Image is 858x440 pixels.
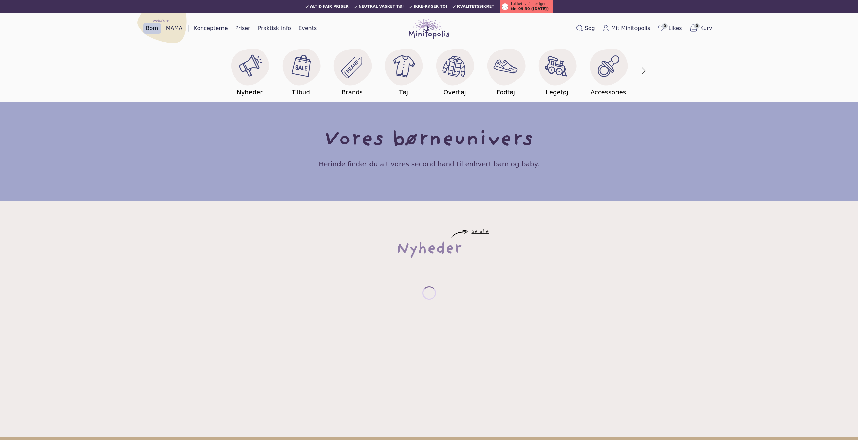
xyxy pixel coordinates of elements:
img: Minitopolis logo [409,18,450,39]
h5: Accessories [591,88,626,97]
div: Nyheder [396,239,462,260]
h5: Fodtøj [497,88,515,97]
button: Søg [573,23,598,34]
span: Mit Minitopolis [611,24,650,32]
h5: Legetøj [546,88,568,97]
h5: Tilbud [292,88,310,97]
span: 0 [694,23,700,29]
h5: Tøj [399,88,408,97]
a: Priser [233,23,253,34]
span: Kvalitetssikret [457,5,494,9]
span: Likes [668,24,682,32]
span: Ikke-ryger tøj [414,5,447,9]
button: 0Kurv [687,23,715,34]
a: Accessories [583,45,634,97]
a: Tøj [378,45,429,97]
span: Kurv [700,24,712,32]
span: Søg [585,24,595,32]
a: Koncepterne [191,23,231,34]
h5: Brands [342,88,363,97]
a: Nyheder [224,45,275,97]
a: Se alle [472,230,489,234]
a: Mit Minitopolis [600,23,653,34]
span: Altid fair priser [310,5,349,9]
a: Overtøj [429,45,480,97]
a: Brands [327,45,378,97]
a: Børn [143,23,161,34]
a: MAMA [163,23,185,34]
a: 0Likes [655,23,684,34]
h1: Vores børneunivers [324,129,533,151]
span: 0 [662,23,668,29]
a: Tilbud [275,45,327,97]
h4: Herinde finder du alt vores second hand til enhvert barn og baby. [319,159,539,169]
a: Legetøj [532,45,583,97]
a: Praktisk info [255,23,294,34]
span: Lukket, vi åbner igen [511,1,546,6]
span: tir. 09.30 ([DATE]) [511,6,549,12]
span: Neutral vasket tøj [359,5,404,9]
h5: Nyheder [237,88,263,97]
a: Events [296,23,319,34]
h5: Overtøj [443,88,466,97]
a: Fodtøj [480,45,532,97]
